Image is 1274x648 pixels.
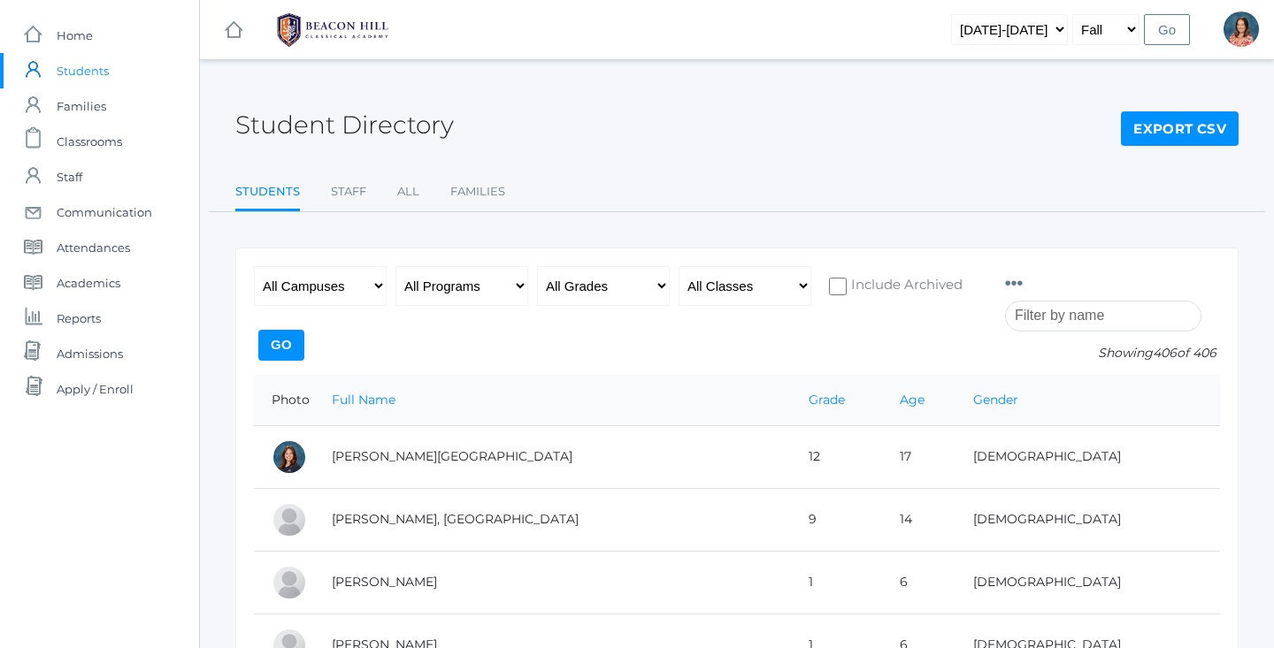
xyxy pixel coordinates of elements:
[955,551,1220,614] td: [DEMOGRAPHIC_DATA]
[332,392,395,408] a: Full Name
[1121,111,1239,147] a: Export CSV
[397,174,419,210] a: All
[314,425,791,488] td: [PERSON_NAME][GEOGRAPHIC_DATA]
[809,392,845,408] a: Grade
[1005,344,1220,362] p: Showing of 406
[791,551,882,614] td: 1
[955,488,1220,551] td: [DEMOGRAPHIC_DATA]
[955,425,1220,488] td: [DEMOGRAPHIC_DATA]
[266,8,399,52] img: BHCALogos-05-308ed15e86a5a0abce9b8dd61676a3503ac9727e845dece92d48e8588c001991.png
[57,265,120,301] span: Academics
[57,336,123,371] span: Admissions
[331,174,366,210] a: Staff
[272,565,307,600] div: Dominic Abrea
[882,488,955,551] td: 14
[791,425,882,488] td: 12
[1224,11,1259,47] div: Jennifer Jenkins
[314,488,791,551] td: [PERSON_NAME], [GEOGRAPHIC_DATA]
[847,275,963,297] span: Include Archived
[882,551,955,614] td: 6
[791,488,882,551] td: 9
[57,301,101,336] span: Reports
[882,425,955,488] td: 17
[57,124,122,159] span: Classrooms
[57,53,109,88] span: Students
[235,174,300,212] a: Students
[57,371,134,407] span: Apply / Enroll
[829,278,847,295] input: Include Archived
[57,18,93,53] span: Home
[314,551,791,614] td: [PERSON_NAME]
[1005,301,1201,332] input: Filter by name
[57,88,106,124] span: Families
[57,230,130,265] span: Attendances
[1144,14,1190,45] input: Go
[900,392,925,408] a: Age
[272,439,307,475] div: Charlotte Abdulla
[254,375,314,426] th: Photo
[258,330,304,361] input: Go
[272,502,307,537] div: Phoenix Abdulla
[57,194,152,230] span: Communication
[1153,345,1177,361] span: 406
[57,159,82,194] span: Staff
[973,392,1018,408] a: Gender
[235,111,454,139] h2: Student Directory
[450,174,505,210] a: Families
